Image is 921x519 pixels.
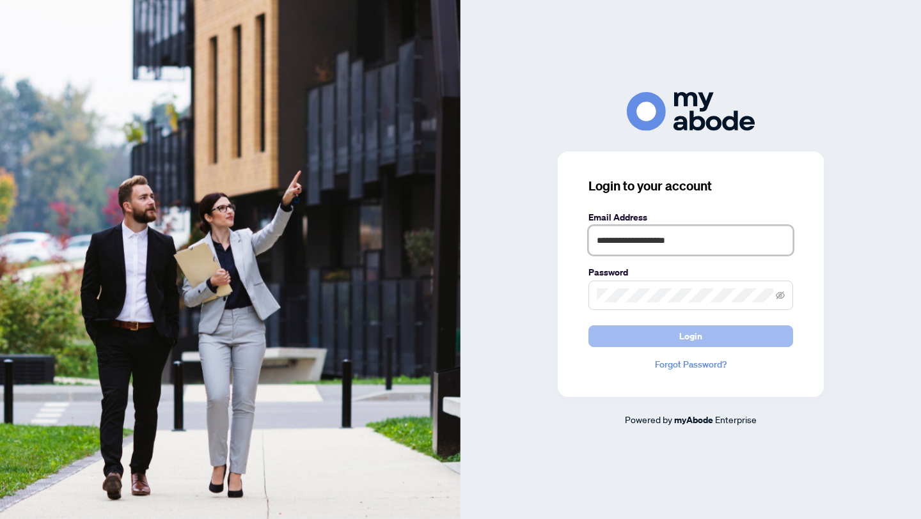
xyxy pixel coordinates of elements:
[627,92,755,131] img: ma-logo
[674,413,713,427] a: myAbode
[588,177,793,195] h3: Login to your account
[776,291,785,300] span: eye-invisible
[588,325,793,347] button: Login
[588,210,793,224] label: Email Address
[625,414,672,425] span: Powered by
[588,265,793,279] label: Password
[588,357,793,371] a: Forgot Password?
[715,414,757,425] span: Enterprise
[679,326,702,346] span: Login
